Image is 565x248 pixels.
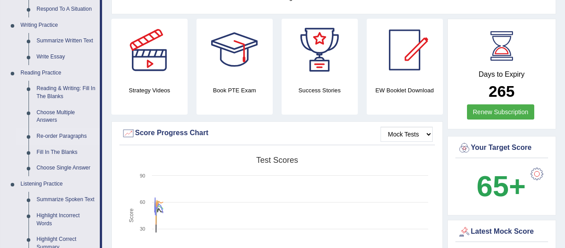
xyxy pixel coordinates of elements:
div: Latest Mock Score [458,225,546,239]
h4: Days to Expiry [458,70,546,79]
a: Re-order Paragraphs [33,128,100,145]
b: 65+ [477,170,526,203]
a: Renew Subscription [467,104,534,120]
h4: Book PTE Exam [197,86,273,95]
text: 60 [140,199,145,205]
text: 90 [140,173,145,178]
a: Fill In The Blanks [33,145,100,161]
a: Writing Practice [16,17,100,33]
a: Write Essay [33,49,100,65]
div: Your Target Score [458,141,546,155]
a: Reading Practice [16,65,100,81]
h4: Success Stories [282,86,358,95]
a: Summarize Written Text [33,33,100,49]
a: Choose Single Answer [33,160,100,176]
a: Listening Practice [16,176,100,192]
b: 265 [489,83,515,100]
a: Choose Multiple Answers [33,105,100,128]
a: Reading & Writing: Fill In The Blanks [33,81,100,104]
a: Summarize Spoken Text [33,192,100,208]
div: Score Progress Chart [122,127,433,140]
a: Respond To A Situation [33,1,100,17]
tspan: Test scores [256,156,298,165]
h4: Strategy Videos [111,86,188,95]
tspan: Score [128,208,135,223]
h4: EW Booklet Download [367,86,443,95]
text: 30 [140,226,145,231]
a: Highlight Incorrect Words [33,208,100,231]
